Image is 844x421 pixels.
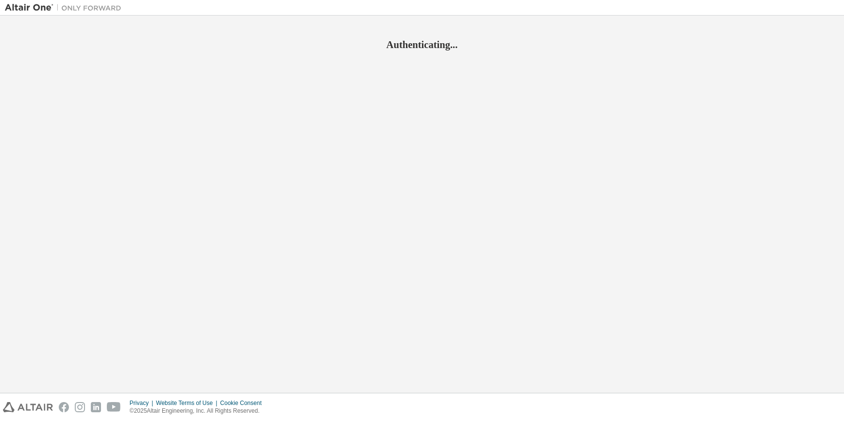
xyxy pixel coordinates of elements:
[3,402,53,412] img: altair_logo.svg
[156,399,220,407] div: Website Terms of Use
[220,399,267,407] div: Cookie Consent
[107,402,121,412] img: youtube.svg
[5,3,126,13] img: Altair One
[91,402,101,412] img: linkedin.svg
[5,38,839,51] h2: Authenticating...
[75,402,85,412] img: instagram.svg
[130,399,156,407] div: Privacy
[130,407,268,415] p: © 2025 Altair Engineering, Inc. All Rights Reserved.
[59,402,69,412] img: facebook.svg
